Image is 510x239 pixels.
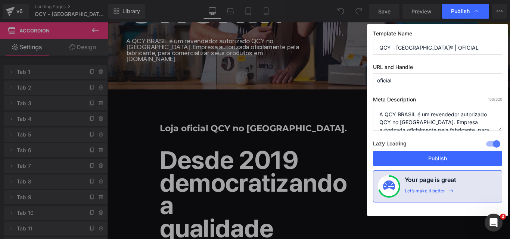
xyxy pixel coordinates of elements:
[488,97,494,101] span: 150
[21,16,215,45] span: A QCY BRASIL é um revendedor autorizado QCY no [GEOGRAPHIC_DATA]. Empresa autorizada oficilamente...
[373,106,502,131] textarea: A QCY BRASIL é um revendedor autorizado QCY no [GEOGRAPHIC_DATA]. Empresa autorizada oficialmente...
[58,138,214,172] strong: Desde 2019
[500,214,506,220] span: 2
[373,30,502,40] label: Template Name
[451,8,470,15] span: Publish
[373,64,502,73] label: URL and Handle
[58,113,268,125] strong: Loja oficial QCY no [GEOGRAPHIC_DATA].
[488,97,502,101] span: /320
[383,180,395,192] img: onboarding-status.svg
[373,96,502,106] label: Meta Description
[58,163,268,222] strong: democratizando a
[405,175,456,188] h4: Your page is great
[373,139,407,151] label: Lazy Loading
[405,188,445,198] div: Let’s make it better
[373,151,502,166] button: Publish
[485,214,503,232] iframe: Intercom live chat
